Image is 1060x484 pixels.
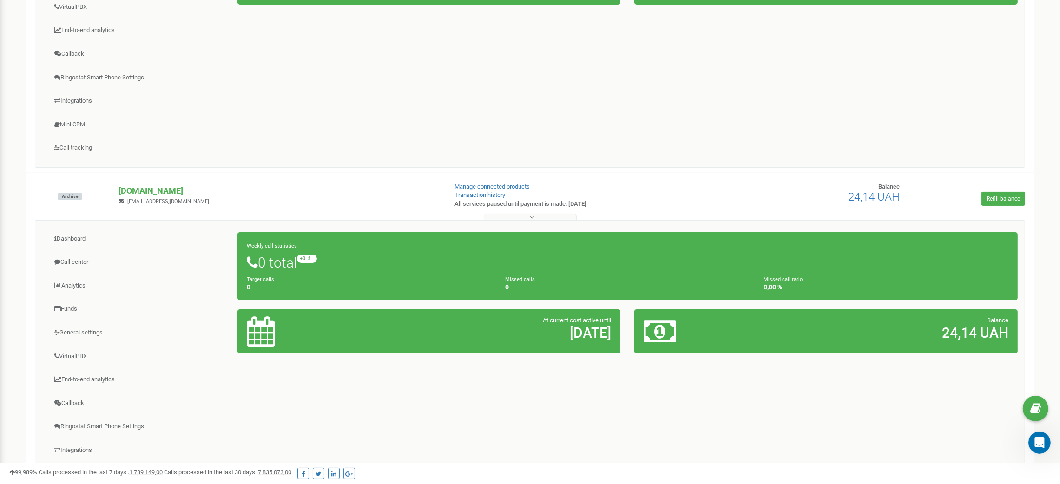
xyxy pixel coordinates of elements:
[764,284,1008,291] h4: 0,00 %
[39,469,163,476] span: Calls processed in the last 7 days :
[543,317,611,324] span: At current cost active until
[119,185,439,197] p: [DOMAIN_NAME]
[42,137,238,159] a: Call tracking
[42,113,238,136] a: Mini CRM
[9,469,37,476] span: 99,989%
[42,251,238,274] a: Call center
[58,193,82,200] span: Archive
[764,276,803,282] small: Missed call ratio
[42,415,238,438] a: Ringostat Smart Phone Settings
[129,469,163,476] u: 1 739 149,00
[258,469,291,476] u: 7 835 073,00
[42,392,238,415] a: Callback
[42,228,238,250] a: Dashboard
[247,276,274,282] small: Target calls
[42,275,238,297] a: Analytics
[42,90,238,112] a: Integrations
[247,243,297,249] small: Weekly call statistics
[42,19,238,42] a: End-to-end analytics
[42,345,238,368] a: VirtualPBX
[127,198,209,204] span: [EMAIL_ADDRESS][DOMAIN_NAME]
[505,284,750,291] h4: 0
[164,469,291,476] span: Calls processed in the last 30 days :
[878,183,900,190] span: Balance
[454,191,505,198] a: Transaction history
[297,255,317,263] small: +0
[247,284,491,291] h4: 0
[42,298,238,320] a: Funds
[505,276,535,282] small: Missed calls
[454,183,530,190] a: Manage connected products
[42,43,238,65] a: Callback
[770,325,1008,340] h2: 24,14 UAH
[454,200,691,209] p: All services paused until payment is made: [DATE]
[373,325,611,340] h2: [DATE]
[848,190,900,203] span: 24,14 UAH
[42,368,238,391] a: End-to-end analytics
[42,439,238,462] a: Integrations
[42,66,238,89] a: Ringostat Smart Phone Settings
[1028,432,1051,454] iframe: Intercom live chat
[247,255,1008,270] h1: 0 total
[42,321,238,344] a: General settings
[981,192,1025,206] a: Refill balance
[987,317,1008,324] span: Balance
